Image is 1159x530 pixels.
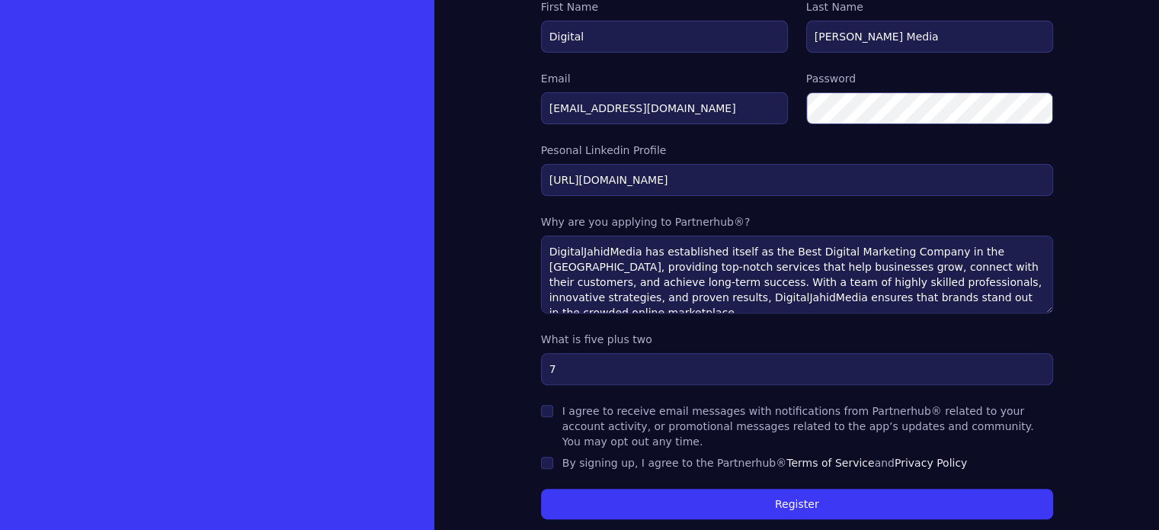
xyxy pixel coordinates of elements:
input: Doe [806,21,1053,53]
input: John [541,21,788,53]
label: Password [806,71,1053,86]
button: Register [541,489,1053,519]
label: Pesonal Linkedin Profile [541,143,1053,158]
label: By signing up, I agree to the Partnerhub® and [562,457,968,469]
input: Enter your number [541,353,1053,385]
label: Email [541,71,788,86]
label: Why are you applying to Partnerhub®? [541,214,1053,230]
input: https://www.linkedin.com/in/john-doe [541,164,1053,196]
label: I agree to receive email messages with notifications from Partnerhub® related to your account act... [562,405,1034,448]
label: What is five plus two [541,332,1053,347]
a: Privacy Policy [895,457,967,469]
input: alex@partnerhub.app [541,92,788,124]
a: Terms of Service [786,457,874,469]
